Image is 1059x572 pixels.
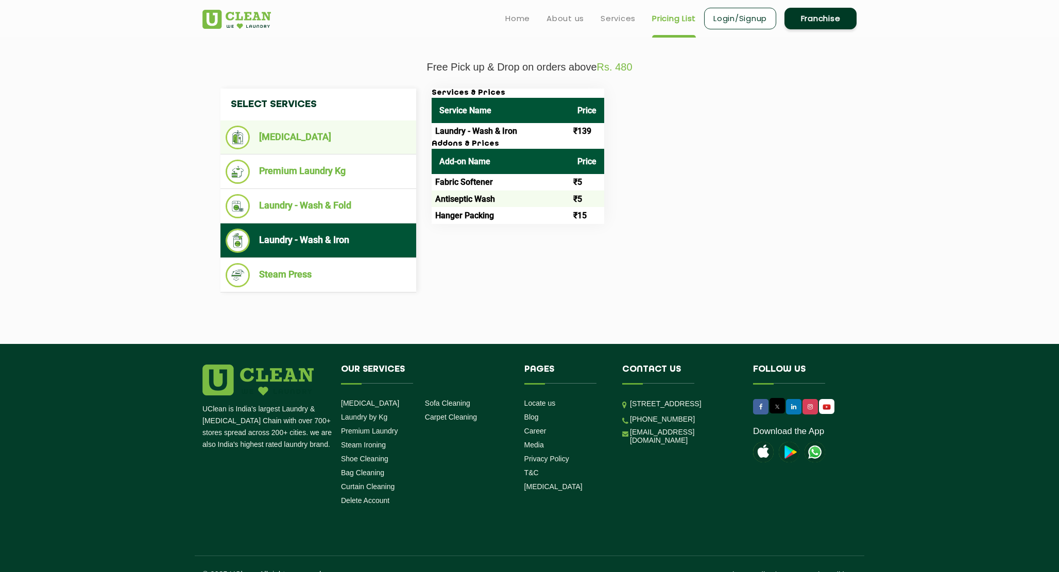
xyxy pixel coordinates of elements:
[432,98,570,123] th: Service Name
[226,263,250,287] img: Steam Press
[524,469,539,477] a: T&C
[524,427,546,435] a: Career
[432,123,570,140] td: Laundry - Wash & Iron
[341,427,398,435] a: Premium Laundry
[570,98,604,123] th: Price
[784,8,857,29] a: Franchise
[425,413,477,421] a: Carpet Cleaning
[505,12,530,25] a: Home
[570,207,604,223] td: ₹15
[524,482,583,491] a: [MEDICAL_DATA]
[341,441,386,449] a: Steam Ironing
[226,194,250,218] img: Laundry - Wash & Fold
[341,469,384,477] a: Bag Cleaning
[341,496,389,505] a: Delete Account
[432,149,570,174] th: Add-on Name
[820,402,833,412] img: UClean Laundry and Dry Cleaning
[570,123,604,140] td: ₹139
[630,415,695,423] a: [PHONE_NUMBER]
[226,194,411,218] li: Laundry - Wash & Fold
[570,174,604,190] td: ₹5
[226,229,411,253] li: Laundry - Wash & Iron
[630,428,738,444] a: [EMAIL_ADDRESS][DOMAIN_NAME]
[524,365,607,384] h4: Pages
[341,365,509,384] h4: Our Services
[226,263,411,287] li: Steam Press
[226,126,411,149] li: [MEDICAL_DATA]
[341,482,395,491] a: Curtain Cleaning
[570,149,604,174] th: Price
[753,426,824,437] a: Download the App
[341,413,387,421] a: Laundry by Kg
[779,442,799,462] img: playstoreicon.png
[341,455,388,463] a: Shoe Cleaning
[753,365,844,384] h4: Follow us
[601,12,636,25] a: Services
[202,365,314,395] img: logo.png
[546,12,584,25] a: About us
[704,8,776,29] a: Login/Signup
[202,403,333,450] p: UClean is India's largest Laundry & [MEDICAL_DATA] Chain with over 700+ stores spread across 200+...
[432,207,570,223] td: Hanger Packing
[432,89,604,98] h3: Services & Prices
[622,365,738,384] h4: Contact us
[570,190,604,207] td: ₹5
[432,174,570,190] td: Fabric Softener
[432,140,604,149] h3: Addons & Prices
[226,160,250,184] img: Premium Laundry Kg
[226,229,250,253] img: Laundry - Wash & Iron
[425,399,470,407] a: Sofa Cleaning
[630,398,738,410] p: [STREET_ADDRESS]
[202,10,271,29] img: UClean Laundry and Dry Cleaning
[524,455,569,463] a: Privacy Policy
[753,442,774,462] img: apple-icon.png
[341,399,399,407] a: [MEDICAL_DATA]
[524,441,544,449] a: Media
[597,61,633,73] span: Rs. 480
[226,160,411,184] li: Premium Laundry Kg
[524,399,556,407] a: Locate us
[524,413,539,421] a: Blog
[226,126,250,149] img: Dry Cleaning
[805,442,825,462] img: UClean Laundry and Dry Cleaning
[220,89,416,120] h4: Select Services
[202,61,857,73] p: Free Pick up & Drop on orders above
[432,190,570,207] td: Antiseptic Wash
[652,12,696,25] a: Pricing List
